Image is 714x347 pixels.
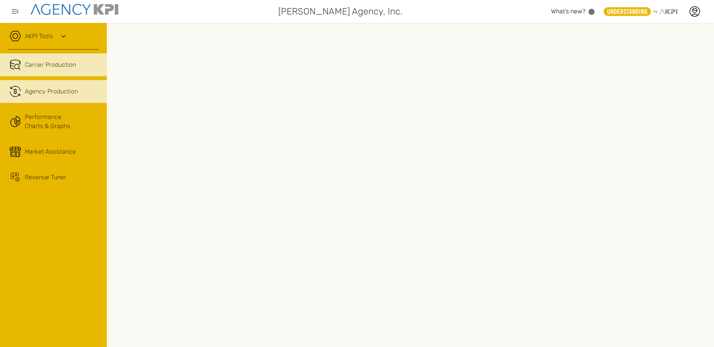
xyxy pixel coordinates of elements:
div: Market Assistance [25,147,76,156]
span: What’s new? [551,8,585,15]
span: Carrier Production [25,60,76,69]
span: Agency Production [25,87,78,96]
img: agencykpi-logo-550x69-2d9e3fa8.png [31,4,118,15]
a: AKPI Tools [25,32,53,41]
div: Revenue Tuner [25,173,66,182]
span: [PERSON_NAME] Agency, Inc. [278,5,403,18]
